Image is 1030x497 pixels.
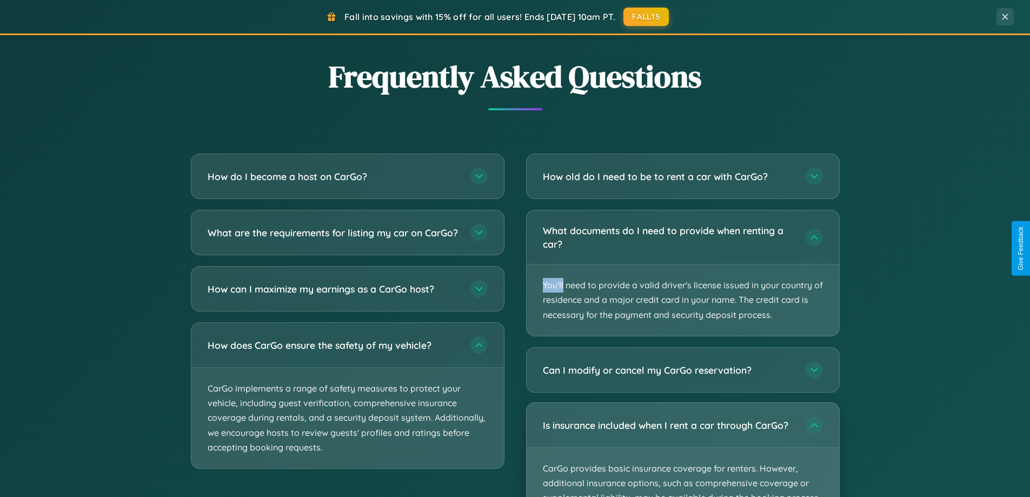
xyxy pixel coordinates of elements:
p: You'll need to provide a valid driver's license issued in your country of residence and a major c... [527,264,839,336]
h3: Can I modify or cancel my CarGo reservation? [543,363,795,377]
h3: How do I become a host on CarGo? [208,170,460,183]
button: FALL15 [623,8,669,26]
h3: How can I maximize my earnings as a CarGo host? [208,282,460,296]
h3: What documents do I need to provide when renting a car? [543,224,795,250]
h3: How old do I need to be to rent a car with CarGo? [543,170,795,183]
p: CarGo implements a range of safety measures to protect your vehicle, including guest verification... [191,368,504,468]
h3: Is insurance included when I rent a car through CarGo? [543,419,795,432]
h3: What are the requirements for listing my car on CarGo? [208,226,460,240]
div: Give Feedback [1017,227,1025,270]
h3: How does CarGo ensure the safety of my vehicle? [208,339,460,352]
span: Fall into savings with 15% off for all users! Ends [DATE] 10am PT. [344,11,615,22]
h2: Frequently Asked Questions [191,56,840,97]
